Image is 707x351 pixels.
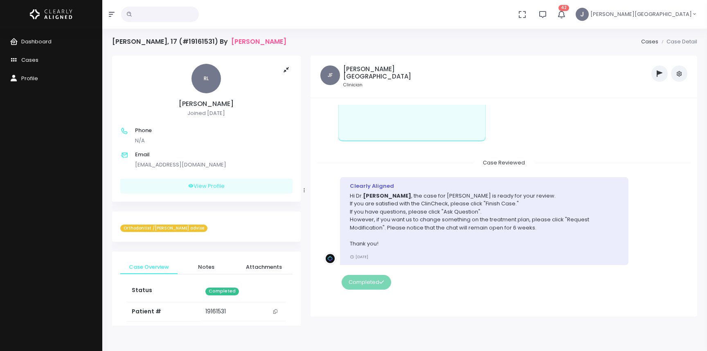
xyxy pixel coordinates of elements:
span: Cases [21,56,38,64]
span: Dashboard [21,38,52,45]
span: Profile [21,74,38,82]
span: J [576,8,589,21]
p: [EMAIL_ADDRESS][DOMAIN_NAME] [135,161,226,169]
div: scrollable content [317,105,691,308]
th: Patient # [127,302,200,321]
div: Clearly Aligned [350,182,619,190]
span: Completed [205,288,239,295]
span: Case Overview [127,263,171,271]
li: Case Detail [658,38,697,46]
p: Hi Dr. , the case for [PERSON_NAME] is ready for your review. If you are satisfied with the ClinC... [350,192,619,248]
h5: [PERSON_NAME][GEOGRAPHIC_DATA] [343,65,436,80]
td: [PERSON_NAME], 17 [200,321,286,340]
span: Attachments [241,263,286,271]
img: Logo Horizontal [30,6,72,23]
span: JF [320,65,340,85]
a: Cases [641,38,658,45]
span: Notes [184,263,228,271]
h6: Phone [135,127,152,134]
th: Patient Name, Age: [127,321,200,340]
h4: [PERSON_NAME], 17 (#19161531) By [112,38,286,45]
span: [PERSON_NAME][GEOGRAPHIC_DATA] [590,10,692,18]
h6: Email [135,151,226,158]
b: [PERSON_NAME] [363,192,411,200]
span: 42 [558,5,569,11]
div: scrollable content [112,56,301,326]
a: [PERSON_NAME] [231,38,286,45]
span: RL [191,64,221,93]
a: View Profile [120,179,293,194]
p: N/A [135,137,152,145]
h5: [PERSON_NAME] [179,100,234,108]
td: 19161531 [200,302,286,321]
th: Status [127,281,200,302]
span: Orthodontist /[PERSON_NAME] advise [120,225,207,232]
small: [DATE] [350,254,368,259]
small: Clinician [343,82,436,88]
span: Case Reviewed [473,156,535,169]
p: Joined [DATE] [187,109,225,117]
